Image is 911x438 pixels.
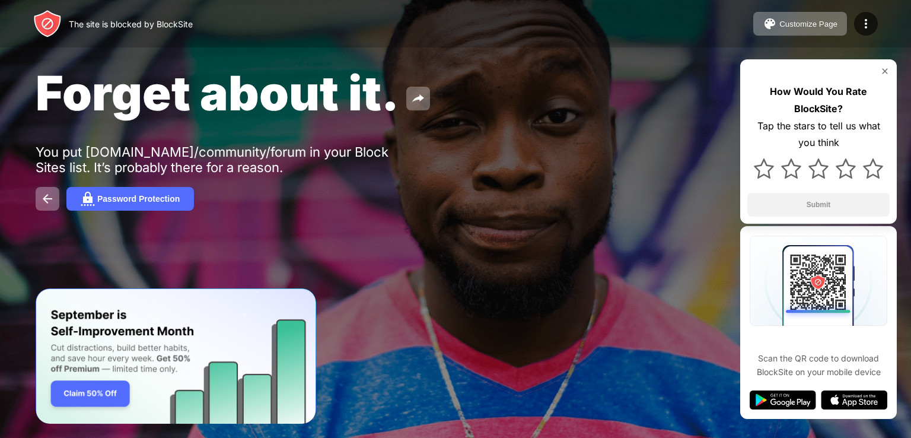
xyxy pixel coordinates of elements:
img: back.svg [40,192,55,206]
img: google-play.svg [750,391,816,410]
iframe: Banner [36,288,316,424]
div: Scan the QR code to download BlockSite on your mobile device [750,352,887,379]
img: menu-icon.svg [859,17,873,31]
div: Get BlockSite App [777,331,861,348]
img: star.svg [863,158,883,179]
div: How Would You Rate BlockSite? [747,83,890,118]
img: star.svg [754,158,774,179]
img: star.svg [808,158,829,179]
img: password.svg [81,192,95,206]
button: Customize Page [753,12,847,36]
img: star.svg [781,158,801,179]
div: Password Protection [97,194,180,204]
img: star.svg [836,158,856,179]
span: Forget about it. [36,64,399,122]
img: share.svg [411,91,425,106]
img: qrcode.svg [750,236,887,326]
button: Password Protection [66,187,194,211]
img: rate-us-close.svg [880,66,890,76]
img: header-logo.svg [33,9,62,38]
div: The site is blocked by BlockSite [69,19,193,29]
button: Submit [747,193,890,217]
div: Customize Page [779,20,837,28]
img: app-store.svg [821,391,887,410]
img: pallet.svg [763,17,777,31]
div: You put [DOMAIN_NAME]/community/forum in your Block Sites list. It’s probably there for a reason. [36,144,402,175]
div: Tap the stars to tell us what you think [747,118,890,152]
